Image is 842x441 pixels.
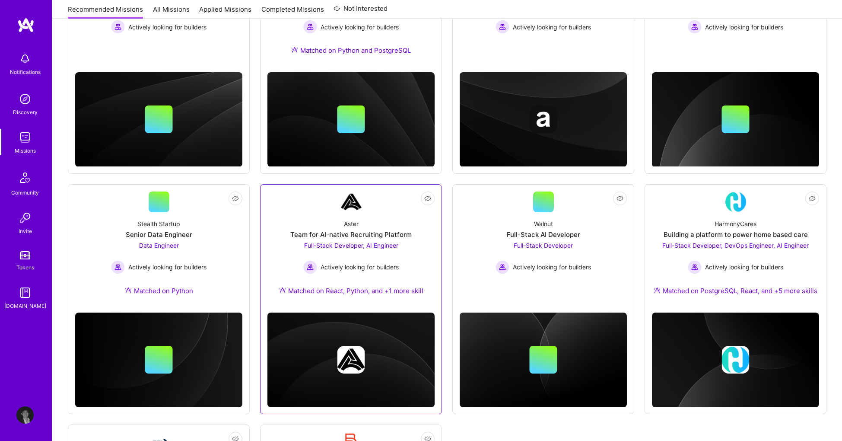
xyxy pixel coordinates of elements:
div: Tokens [16,263,34,272]
img: tokens [20,251,30,259]
img: Ateam Purple Icon [279,287,286,294]
span: Actively looking for builders [128,22,207,32]
img: cover [652,313,819,407]
div: Notifications [10,67,41,77]
div: Matched on Python and PostgreSQL [291,46,411,55]
img: Ateam Purple Icon [125,287,132,294]
i: icon EyeClosed [232,195,239,202]
span: Actively looking for builders [321,22,399,32]
div: Matched on React, Python, and +1 more skill [279,286,423,295]
div: Walnut [534,219,553,228]
div: Stealth Startup [137,219,180,228]
span: Actively looking for builders [513,262,591,272]
img: cover [460,72,627,167]
img: discovery [16,90,34,108]
img: Ateam Purple Icon [291,46,298,53]
img: cover [652,72,819,167]
div: HarmonyCares [715,219,756,228]
img: Actively looking for builders [496,20,509,34]
img: cover [267,313,435,407]
img: Actively looking for builders [111,20,125,34]
img: cover [75,313,242,407]
span: Actively looking for builders [321,262,399,272]
img: Company Logo [725,192,746,212]
span: Actively looking for builders [513,22,591,32]
img: bell [16,50,34,67]
div: Building a platform to power home based care [664,230,808,239]
img: Community [15,167,35,188]
a: Not Interested [334,3,388,19]
i: icon EyeClosed [809,195,816,202]
img: Actively looking for builders [303,260,317,274]
i: icon EyeClosed [616,195,623,202]
div: [DOMAIN_NAME] [4,301,46,310]
span: Full-Stack Developer, DevOps Engineer, AI Engineer [662,242,809,249]
a: Stealth StartupSenior Data EngineerData Engineer Actively looking for buildersActively looking fo... [75,192,242,306]
img: cover [267,72,435,167]
div: Community [11,188,39,197]
i: icon EyeClosed [424,195,431,202]
img: logo [17,17,35,33]
img: cover [75,72,242,167]
img: Actively looking for builders [688,260,702,274]
img: Invite [16,209,34,227]
img: teamwork [16,129,34,146]
div: Invite [19,227,32,236]
div: Aster [344,219,359,228]
a: All Missions [153,5,190,19]
div: Matched on PostgreSQL, React, and +5 more skills [654,286,817,295]
img: guide book [16,284,34,301]
img: Company logo [337,346,365,374]
img: Company Logo [341,192,362,212]
div: Matched on Python [125,286,193,295]
img: Company logo [722,346,750,374]
img: Actively looking for builders [496,260,509,274]
span: Actively looking for builders [705,262,783,272]
div: Team for AI-native Recruiting Platform [290,230,412,239]
div: Discovery [13,108,38,117]
a: User Avatar [14,406,36,424]
img: Ateam Purple Icon [654,287,661,294]
a: Recommended Missions [68,5,143,19]
img: Actively looking for builders [688,20,702,34]
span: Actively looking for builders [705,22,783,32]
span: Full-Stack Developer [514,242,573,249]
a: Applied Missions [199,5,251,19]
div: Full-Stack AI Developer [507,230,580,239]
div: Senior Data Engineer [126,230,192,239]
a: Company LogoHarmonyCaresBuilding a platform to power home based careFull-Stack Developer, DevOps ... [652,192,819,306]
a: WalnutFull-Stack AI DeveloperFull-Stack Developer Actively looking for buildersActively looking f... [460,192,627,296]
img: Actively looking for builders [303,20,317,34]
span: Actively looking for builders [128,262,207,272]
img: User Avatar [16,406,34,424]
a: Completed Missions [261,5,324,19]
span: Full-Stack Developer, AI Engineer [304,242,398,249]
span: Data Engineer [139,242,179,249]
img: Company logo [530,105,557,133]
img: cover [460,313,627,407]
a: Company LogoAsterTeam for AI-native Recruiting PlatformFull-Stack Developer, AI Engineer Actively... [267,192,435,306]
img: Actively looking for builders [111,260,125,274]
div: Missions [15,146,36,155]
